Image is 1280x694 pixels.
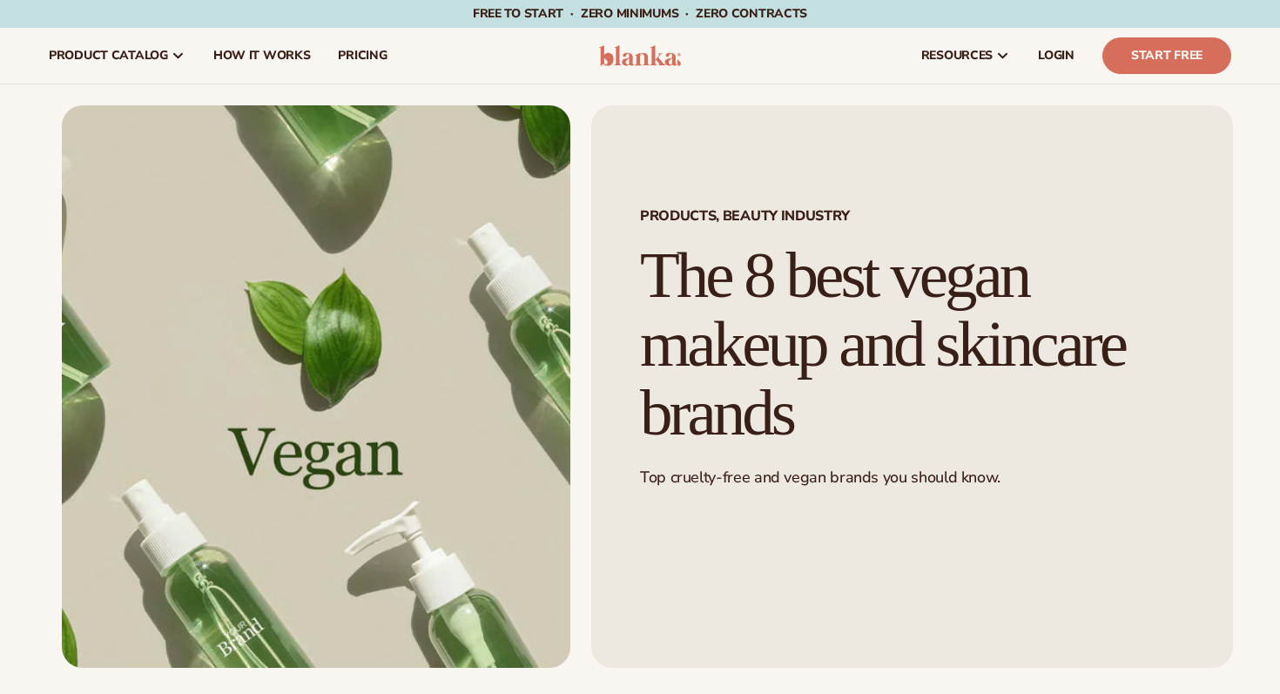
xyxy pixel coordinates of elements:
[324,28,401,84] a: pricing
[1038,49,1075,63] span: LOGIN
[473,5,807,22] span: Free to start · ZERO minimums · ZERO contracts
[907,28,1024,84] a: resources
[640,467,1000,488] span: Top cruelty-free and vegan brands you should know.
[62,105,570,668] img: green vegan based skincare
[1024,28,1088,84] a: LOGIN
[338,49,387,63] span: pricing
[213,49,311,63] span: How It Works
[35,28,199,84] a: product catalog
[49,49,168,63] span: product catalog
[1102,37,1231,74] a: Start Free
[921,49,993,63] span: resources
[640,241,1184,447] h1: The 8 best vegan makeup and skincare brands
[599,45,682,66] img: logo
[199,28,325,84] a: How It Works
[640,209,1184,223] span: Products, Beauty Industry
